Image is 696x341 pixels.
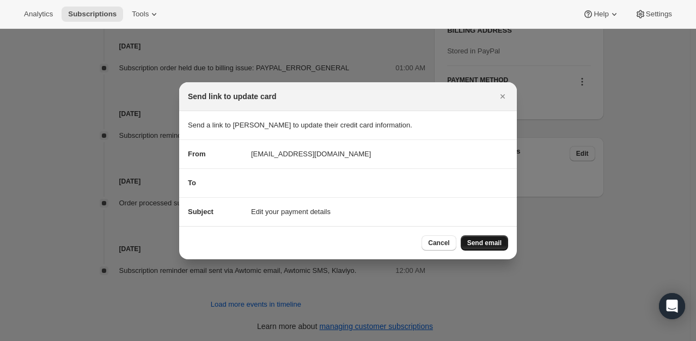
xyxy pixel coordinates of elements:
[659,293,685,319] div: Open Intercom Messenger
[251,149,371,160] span: [EMAIL_ADDRESS][DOMAIN_NAME]
[428,239,449,247] span: Cancel
[125,7,166,22] button: Tools
[628,7,679,22] button: Settings
[576,7,626,22] button: Help
[646,10,672,19] span: Settings
[188,91,277,102] h2: Send link to update card
[132,10,149,19] span: Tools
[495,89,510,104] button: Close
[594,10,608,19] span: Help
[251,206,331,217] span: Edit your payment details
[188,150,206,158] span: From
[188,179,196,187] span: To
[422,235,456,251] button: Cancel
[68,10,117,19] span: Subscriptions
[467,239,502,247] span: Send email
[24,10,53,19] span: Analytics
[17,7,59,22] button: Analytics
[188,208,213,216] span: Subject
[188,120,508,131] p: Send a link to [PERSON_NAME] to update their credit card information.
[62,7,123,22] button: Subscriptions
[461,235,508,251] button: Send email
